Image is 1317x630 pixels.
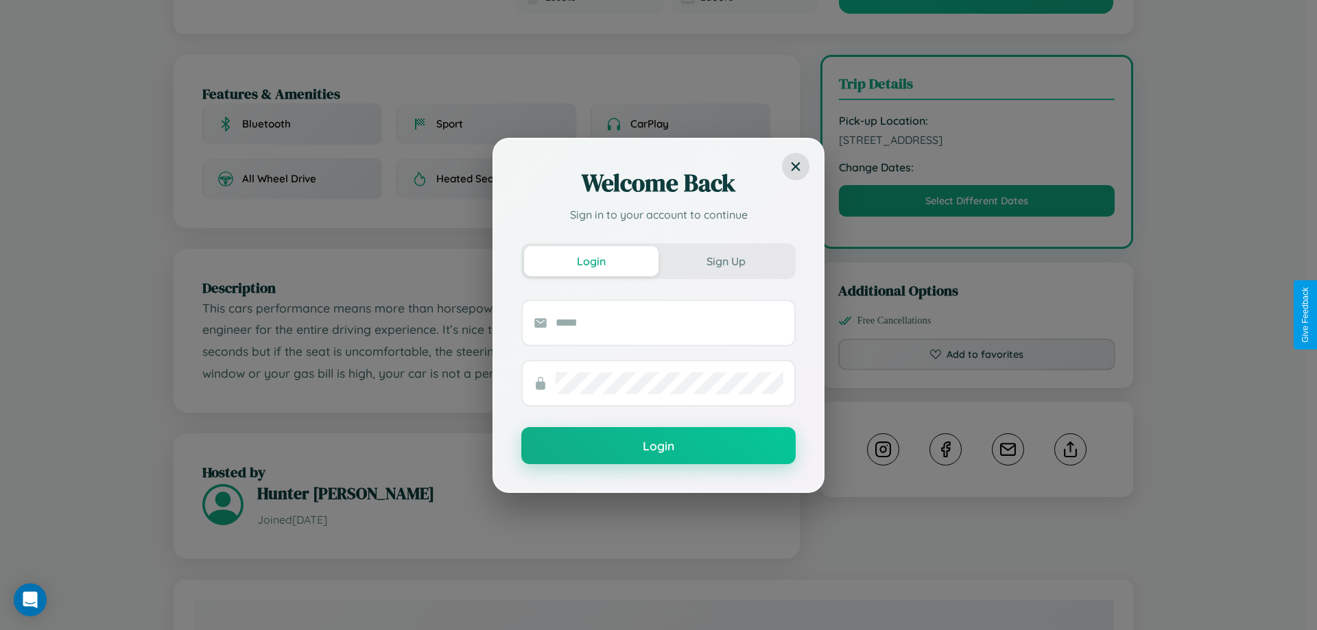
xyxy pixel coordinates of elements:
button: Login [521,427,796,464]
h2: Welcome Back [521,167,796,199]
p: Sign in to your account to continue [521,206,796,223]
button: Login [524,246,658,276]
button: Sign Up [658,246,793,276]
div: Open Intercom Messenger [14,583,47,616]
div: Give Feedback [1301,287,1310,343]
